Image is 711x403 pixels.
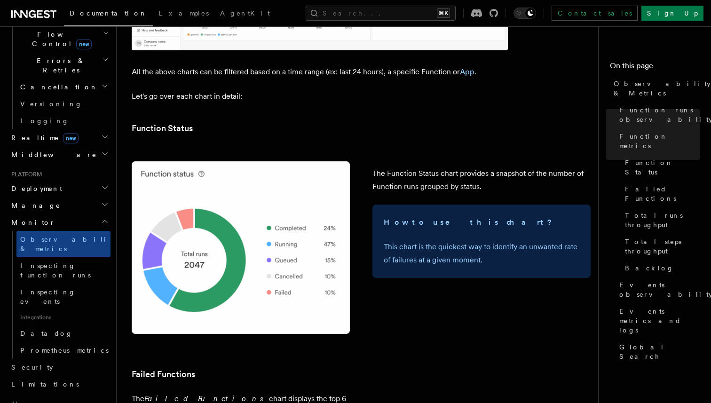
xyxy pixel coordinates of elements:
a: App [460,67,474,76]
span: AgentKit [220,9,270,17]
span: Security [11,363,53,371]
a: Function runs observability [616,102,700,128]
span: Failed Functions [625,184,700,203]
a: Prometheus metrics [16,342,111,359]
strong: How to use this chart? [384,218,554,227]
span: Total runs throughput [625,211,700,229]
span: Observability & metrics [20,236,117,253]
a: Limitations [8,376,111,393]
a: Inspecting function runs [16,257,111,284]
span: Realtime [8,133,79,142]
button: Toggle dark mode [513,8,536,19]
button: Deployment [8,180,111,197]
span: Errors & Retries [16,56,102,75]
a: Security [8,359,111,376]
a: Events metrics and logs [616,303,700,339]
span: Manage [8,201,61,210]
button: Cancellation [16,79,111,95]
a: Observability & Metrics [610,75,700,102]
h4: On this page [610,60,700,75]
button: Errors & Retries [16,52,111,79]
span: Function metrics [619,132,700,150]
p: All the above charts can be filtered based on a time range (ex: last 24 hours), a specific Functi... [132,65,508,79]
a: Total steps throughput [621,233,700,260]
button: Middleware [8,146,111,163]
span: Documentation [70,9,147,17]
p: This chart is the quickest way to identify an unwanted rate of failures at a given moment. [384,240,579,267]
img: favicon-june-2025-light.svg [4,4,15,15]
span: Examples [158,9,209,17]
em: Failed Functions [144,394,269,403]
span: new [63,133,79,143]
a: Sign Up [641,6,703,21]
span: Platform [8,171,42,178]
span: Observability & Metrics [614,79,711,98]
p: Let's go over each chart in detail: [132,90,508,103]
button: Realtimenew [8,129,111,146]
a: Contact sales [552,6,638,21]
a: Failed Functions [621,181,700,207]
span: Cancellation [16,82,98,92]
button: Manage [8,197,111,214]
span: Inspecting function runs [20,262,91,279]
button: Search...⌘K [306,6,456,21]
a: Inspecting events [16,284,111,310]
a: Documentation [64,3,153,26]
a: Function metrics [616,128,700,154]
span: Backlog [625,263,674,273]
button: Monitor [8,214,111,231]
span: Events metrics and logs [619,307,700,335]
span: Function Status [625,158,700,177]
span: Monitor [8,218,55,227]
p: The Function Status chart provides a snapshot of the number of Function runs grouped by status. [372,167,591,193]
span: Limitations [11,380,79,388]
a: Datadog [16,325,111,342]
a: Observability & metrics [16,231,111,257]
a: Examples [153,3,214,25]
a: Global Search [616,339,700,365]
a: Logging [16,112,111,129]
span: Middleware [8,150,97,159]
a: Function Status [132,122,193,135]
a: Backlog [621,260,700,277]
span: Global Search [619,342,700,361]
span: Datadog [20,330,73,337]
a: Failed Functions [132,368,195,381]
span: Integrations [16,310,111,325]
a: Versioning [16,95,111,112]
a: Events observability [616,277,700,303]
span: Versioning [20,100,82,108]
img: The Function Status chart is a pie chart where each part represents a function status (failed, su... [132,161,350,334]
button: Flow Controlnew [16,26,111,52]
span: Inspecting events [20,288,76,305]
span: Deployment [8,184,62,193]
span: Flow Control [16,30,103,48]
span: Prometheus metrics [20,347,109,354]
a: Function Status [621,154,700,181]
a: Total runs throughput [621,207,700,233]
div: Monitor [8,231,111,359]
span: Logging [20,117,69,125]
kbd: ⌘K [437,8,450,18]
span: new [76,39,92,49]
a: AgentKit [214,3,276,25]
span: Total steps throughput [625,237,700,256]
